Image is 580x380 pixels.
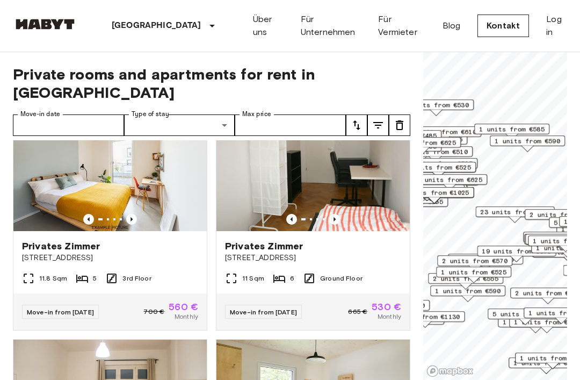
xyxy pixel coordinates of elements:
[132,110,169,119] label: Type of stay
[453,254,518,264] span: 4 units from €605
[216,102,410,231] img: Marketing picture of unit DE-01-029-02M
[402,147,468,156] span: 2 units from €510
[513,358,579,368] span: 1 units from €610
[290,274,294,283] span: 6
[391,312,460,321] span: 1 units from €1130
[403,100,469,110] span: 9 units from €530
[253,13,284,39] a: Über uns
[13,114,124,136] input: Choose date
[442,256,508,266] span: 2 units from €570
[13,19,77,30] img: Habyt
[378,312,401,321] span: Monthly
[242,110,271,119] label: Max price
[346,114,367,136] button: tune
[433,274,498,283] span: 2 units from €555
[428,273,503,290] div: Map marker
[348,307,367,317] span: 665 €
[359,300,425,310] span: 1 units from €640
[417,175,482,184] span: 1 units from €625
[395,187,474,204] div: Map marker
[546,13,567,39] a: Log in
[405,162,471,172] span: 3 units from €525
[481,207,550,217] span: 23 units from €530
[216,102,410,331] a: Marketing picture of unit DE-01-029-02MPrevious imagePrevious imagePrivates Zimmer[STREET_ADDRESS...
[39,274,67,283] span: 11.8 Sqm
[390,138,456,147] span: 1 units from €625
[436,267,511,283] div: Map marker
[371,131,437,140] span: 1 units from €485
[389,114,410,136] button: tune
[479,124,545,134] span: 1 units from €585
[22,253,198,263] span: [STREET_ADDRESS]
[426,365,474,377] a: Mapbox logo
[83,214,94,225] button: Previous image
[367,114,389,136] button: tune
[411,127,476,137] span: 2 units from €610
[378,13,425,39] a: Für Vermieter
[143,307,164,317] span: 700 €
[27,308,94,316] span: Move-in from [DATE]
[482,246,552,256] span: 19 units from €575
[13,102,207,231] img: Marketing picture of unit DE-01-07-007-01Q
[20,110,60,119] label: Move-in date
[407,159,473,168] span: 3 units from €525
[286,214,297,225] button: Previous image
[242,274,264,283] span: 11 Sqm
[320,274,363,283] span: Ground Floor
[22,240,100,253] span: Privates Zimmer
[495,136,560,146] span: 1 units from €590
[401,162,476,178] div: Map marker
[430,285,505,302] div: Map marker
[122,274,151,283] span: 3rd Floor
[93,274,97,283] span: 5
[437,255,512,272] div: Map marker
[490,135,565,152] div: Map marker
[112,19,201,32] p: [GEOGRAPHIC_DATA]
[488,309,563,325] div: Map marker
[398,99,474,116] div: Map marker
[443,19,461,32] a: Blog
[402,158,477,175] div: Map marker
[476,206,555,223] div: Map marker
[301,13,361,39] a: Für Unternehmen
[329,214,340,225] button: Previous image
[477,15,529,37] a: Kontakt
[225,253,401,263] span: [STREET_ADDRESS]
[448,254,523,270] div: Map marker
[386,311,465,328] div: Map marker
[230,308,297,316] span: Move-in from [DATE]
[477,246,556,262] div: Map marker
[386,137,461,154] div: Map marker
[13,102,207,331] a: Marketing picture of unit DE-01-07-007-01QPrevious imagePrevious imagePrivates Zimmer[STREET_ADDR...
[406,126,481,143] div: Map marker
[441,267,506,277] span: 1 units from €525
[412,174,487,191] div: Map marker
[474,124,549,140] div: Map marker
[126,214,137,225] button: Previous image
[169,302,198,312] span: 560 €
[372,302,401,312] span: 530 €
[13,65,410,102] span: Private rooms and apartments for rent in [GEOGRAPHIC_DATA]
[225,240,303,253] span: Privates Zimmer
[492,309,558,319] span: 5 units from €590
[175,312,198,321] span: Monthly
[435,286,501,296] span: 1 units from €590
[400,188,469,197] span: 1 units from €1025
